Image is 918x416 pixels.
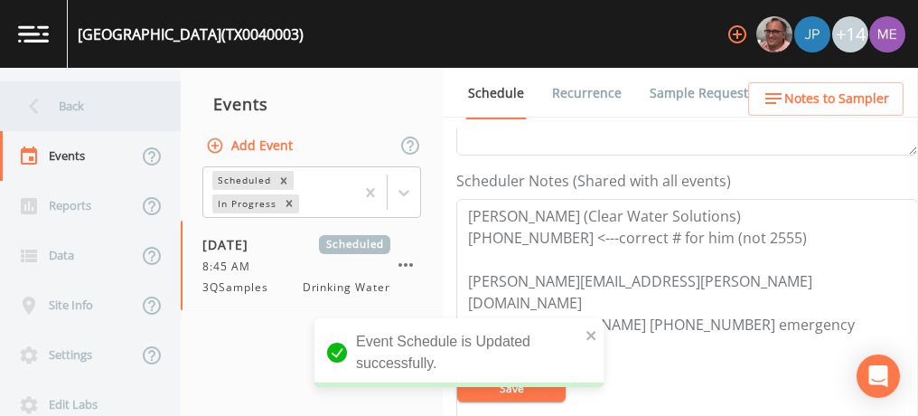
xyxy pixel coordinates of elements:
div: Open Intercom Messenger [857,355,900,398]
span: Drinking Water [303,279,390,296]
button: Notes to Sampler [748,82,904,116]
div: Mike Franklin [755,16,793,52]
span: 3QSamples [202,279,279,296]
a: [DATE]Scheduled8:45 AM3QSamplesDrinking Water [181,221,443,311]
div: [GEOGRAPHIC_DATA] (TX0040003) [78,24,304,45]
img: logo [18,25,49,43]
a: Forms [465,118,508,169]
a: Recurrence [549,68,624,118]
a: COC Details [780,68,857,118]
span: Scheduled [319,235,390,254]
a: Schedule [465,68,527,119]
div: Scheduled [212,171,274,190]
span: [DATE] [202,235,261,254]
div: Events [181,81,443,127]
label: Scheduler Notes (Shared with all events) [456,170,731,192]
div: Remove Scheduled [274,171,294,190]
button: Add Event [202,129,300,163]
div: Event Schedule is Updated successfully. [314,318,604,387]
span: Notes to Sampler [784,88,889,110]
img: 41241ef155101aa6d92a04480b0d0000 [794,16,830,52]
div: Remove In Progress [279,194,299,213]
div: +14 [832,16,868,52]
button: close [585,324,598,345]
img: e2d790fa78825a4bb76dcb6ab311d44c [756,16,792,52]
div: Joshua gere Paul [793,16,831,52]
div: In Progress [212,194,279,213]
img: d4d65db7c401dd99d63b7ad86343d265 [869,16,905,52]
a: Sample Requests [647,68,757,118]
span: 8:45 AM [202,259,261,275]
